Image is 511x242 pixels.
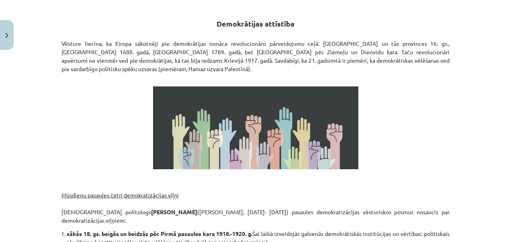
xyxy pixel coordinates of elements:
strong: Demokrātijas attīstība [217,19,294,28]
p: [DEMOGRAPHIC_DATA] politologs ([PERSON_NAME], [DATE]- [DATE]) pasaules demokratizācijas vēsturisk... [61,174,450,225]
u: Mūsdienu pasaules četri demokratizācijas viļņi [61,191,179,199]
p: Vēsture liecina, ka Eiropa sākotnēji pie demokrātijas nonāca revolucionāru pārveidojumu ceļā: [GE... [61,31,450,82]
strong: [PERSON_NAME] [151,208,197,215]
img: icon-close-lesson-0947bae3869378f0d4975bcd49f059093ad1ed9edebbc8119c70593378902aed.svg [5,33,8,38]
strong: sākās 18. gs. beigās un beidzās pēc Pirmā pasaules kara 1918.-1920. g. [67,230,252,237]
